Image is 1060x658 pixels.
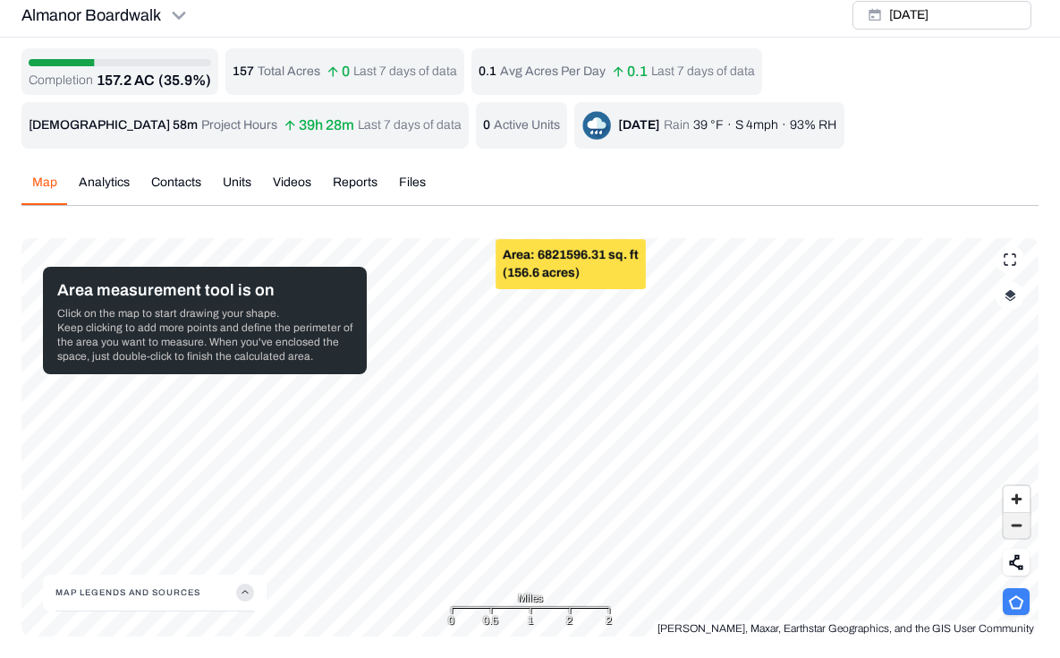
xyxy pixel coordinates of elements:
[21,174,68,205] button: Map
[496,239,646,289] div: Area: 6821596.31 sq. ft (156.6 acres)
[582,111,611,140] img: rain-C8NtpIax.png
[140,174,212,205] button: Contacts
[1004,512,1030,538] button: Zoom out
[353,63,457,81] p: Last 7 days of data
[613,66,623,77] img: arrow
[618,116,660,134] div: [DATE]
[97,70,155,91] p: 157.2 AC
[201,116,277,134] p: Project Hours
[528,611,533,629] div: 1
[29,116,198,134] p: [DEMOGRAPHIC_DATA] 58m
[790,116,836,134] p: 93% RH
[727,116,732,134] p: ·
[1005,289,1016,302] img: layerIcon
[21,3,161,28] p: Almanor Boardwalk
[483,116,490,134] p: 0
[284,120,295,131] img: arrow
[57,306,352,363] p: Click on the map to start drawing your shape. Keep clicking to add more points and define the per...
[735,116,778,134] p: S 4mph
[57,278,352,303] p: Area measurement tool is on
[479,63,496,81] p: 0.1
[518,589,543,607] span: Miles
[97,70,211,91] button: 157.2 AC(35.9%)
[55,575,254,611] button: Map Legends And Sources
[233,63,254,81] p: 157
[258,63,320,81] p: Total Acres
[664,116,690,134] p: Rain
[613,66,648,77] p: 0.1
[448,611,454,629] div: 0
[494,116,560,134] p: Active Units
[693,116,724,134] p: 39 °F
[68,174,140,205] button: Analytics
[1004,486,1030,512] button: Zoom in
[782,116,786,134] p: ·
[327,66,338,77] img: arrow
[852,1,1031,30] button: [DATE]
[358,116,462,134] p: Last 7 days of data
[483,611,498,629] div: 0.5
[327,66,350,77] p: 0
[21,238,1039,637] canvas: Map
[606,611,612,629] div: 2
[651,63,755,81] p: Last 7 days of data
[566,611,572,629] div: 2
[262,174,322,205] button: Videos
[322,174,388,205] button: Reports
[653,620,1039,637] div: [PERSON_NAME], Maxar, Earthstar Geographics, and the GIS User Community
[212,174,262,205] button: Units
[29,72,93,90] p: Completion
[284,120,354,131] p: 39h 28m
[158,70,211,91] p: (35.9%)
[500,63,606,81] p: Avg Acres Per Day
[388,174,437,205] button: Files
